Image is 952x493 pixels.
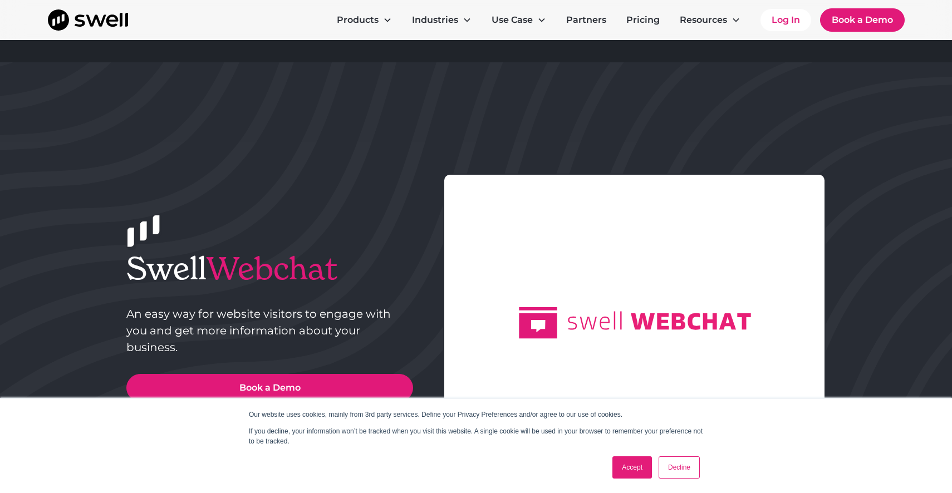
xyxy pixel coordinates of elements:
[48,9,128,31] a: home
[820,8,905,32] a: Book a Demo
[403,9,480,31] div: Industries
[631,313,751,330] g: WEBCHAT
[207,249,337,288] span: Webchat
[671,9,749,31] div: Resources
[483,9,555,31] div: Use Case
[617,9,669,31] a: Pricing
[659,456,700,479] a: Decline
[337,13,379,27] div: Products
[126,305,413,356] p: An easy way for website visitors to engage with you and get more information about your business.
[328,9,401,31] div: Products
[412,13,458,27] div: Industries
[126,250,413,287] h1: Swell
[249,426,703,446] p: If you decline, your information won’t be tracked when you visit this website. A single cookie wi...
[568,312,622,330] g: swell
[557,9,615,31] a: Partners
[680,13,727,27] div: Resources
[126,374,413,402] a: Book a Demo
[249,410,703,420] p: Our website uses cookies, mainly from 3rd party services. Define your Privacy Preferences and/or ...
[612,456,652,479] a: Accept
[492,13,533,27] div: Use Case
[760,9,811,31] a: Log In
